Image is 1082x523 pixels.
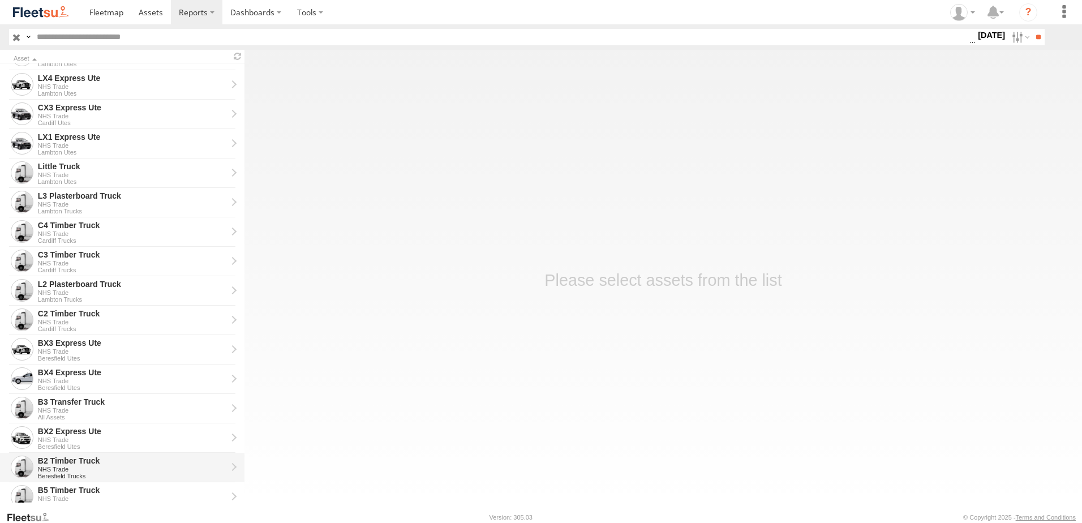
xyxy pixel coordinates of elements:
div: Version: 305.03 [490,514,533,521]
div: B5 Timber Truck - View Asset History [38,485,227,495]
div: NHS Trade [38,319,227,325]
div: Cardiff Trucks [38,237,227,244]
div: C4 Timber Truck - View Asset History [38,220,227,230]
div: Click to Sort [14,56,226,62]
div: B3 Transfer Truck - View Asset History [38,397,227,407]
div: B2 Timber Truck - View Asset History [38,456,227,466]
div: Little Truck - View Asset History [38,161,227,172]
div: Beresfield Trucks [38,473,227,479]
div: Lambton Trucks [38,208,227,215]
div: Kelley Adamson [946,4,979,21]
label: Search Query [24,29,33,45]
div: NHS Trade [38,113,227,119]
div: NHS Trade [38,407,227,414]
div: NHS Trade [38,230,227,237]
label: [DATE] [976,29,1007,41]
span: Refresh [231,51,244,62]
div: NHS Trade [38,466,227,473]
div: © Copyright 2025 - [963,514,1076,521]
div: LX4 Express Ute - View Asset History [38,73,227,83]
div: NHS Trade [38,378,227,384]
div: NHS Trade [38,348,227,355]
div: Cardiff Utes [38,119,227,126]
div: Cardiff Trucks [38,325,227,332]
div: CX3 Express Ute - View Asset History [38,102,227,113]
div: NHS Trade [38,172,227,178]
div: NHS Trade [38,83,227,90]
div: NHS Trade [38,260,227,267]
label: Search Filter Options [1007,29,1032,45]
i: ? [1019,3,1037,22]
div: NHS Trade [38,201,227,208]
a: Terms and Conditions [1016,514,1076,521]
div: NHS Trade [38,289,227,296]
a: Visit our Website [6,512,58,523]
div: BX2 Express Ute - View Asset History [38,426,227,436]
div: C3 Timber Truck - View Asset History [38,250,227,260]
div: Cardiff Trucks [38,267,227,273]
div: All Assets [38,414,227,421]
div: L3 Plasterboard Truck - View Asset History [38,191,227,201]
div: Lambton Utes [38,149,227,156]
div: Lambton Utes [38,61,227,67]
div: BX3 Express Ute - View Asset History [38,338,227,348]
div: NHS Trade [38,495,227,502]
div: Lambton Utes [38,90,227,97]
div: L2 Plasterboard Truck - View Asset History [38,279,227,289]
div: BX4 Express Ute - View Asset History [38,367,227,378]
div: Beresfield Utes [38,355,227,362]
div: Lambton Utes [38,178,227,185]
div: NHS Trade [38,142,227,149]
div: C2 Timber Truck - View Asset History [38,308,227,319]
div: Beresfield Utes [38,384,227,391]
div: Beresfield Utes [38,443,227,450]
div: NHS Trade [38,436,227,443]
img: fleetsu-logo-horizontal.svg [11,5,70,20]
div: LX1 Express Ute - View Asset History [38,132,227,142]
div: Beresfield Trucks [38,502,227,509]
div: Lambton Trucks [38,296,227,303]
